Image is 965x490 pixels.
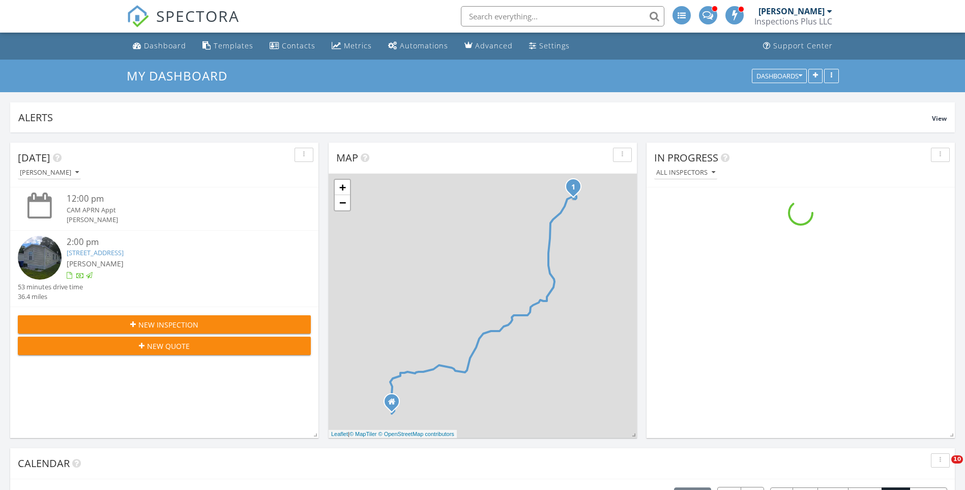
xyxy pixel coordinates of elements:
[20,169,79,176] div: [PERSON_NAME]
[18,456,70,470] span: Calendar
[335,180,350,195] a: Zoom in
[127,67,236,84] a: My Dashboard
[127,14,240,35] a: SPECTORA
[461,6,664,26] input: Search everything...
[752,69,807,83] button: Dashboards
[539,41,570,50] div: Settings
[147,341,190,351] span: New Quote
[475,41,513,50] div: Advanced
[378,431,454,437] a: © OpenStreetMap contributors
[214,41,253,50] div: Templates
[654,166,717,180] button: All Inspectors
[129,37,190,56] a: Dashboard
[18,282,83,292] div: 53 minutes drive time
[328,37,376,56] a: Metrics
[67,205,286,215] div: CAM APRN Appt
[344,41,372,50] div: Metrics
[282,41,315,50] div: Contacts
[18,236,62,280] img: 9330138%2Freports%2F1c0fcbba-b655-47fd-b691-4be7f536b2c2%2Fcover_photos%2FenAZK2Z8LAEZrmUWkj90%2F...
[138,319,198,330] span: New Inspection
[460,37,517,56] a: Advanced
[349,431,377,437] a: © MapTiler
[67,259,124,268] span: [PERSON_NAME]
[198,37,257,56] a: Templates
[67,215,286,225] div: [PERSON_NAME]
[156,5,240,26] span: SPECTORA
[654,151,718,165] span: In Progress
[656,169,715,176] div: All Inspectors
[18,151,50,165] span: [DATE]
[144,41,186,50] div: Dashboard
[773,41,833,50] div: Support Center
[392,401,398,407] div: 187 Catering Rd., Wolcott CT 06716
[127,5,149,28] img: The Best Home Inspection Software - Spectora
[335,195,350,210] a: Zoom out
[525,37,574,56] a: Settings
[400,41,448,50] div: Automations
[336,151,358,165] span: Map
[266,37,319,56] a: Contacts
[67,236,286,249] div: 2:00 pm
[758,6,825,16] div: [PERSON_NAME]
[756,72,802,79] div: Dashboards
[759,37,837,56] a: Support Center
[18,166,81,180] button: [PERSON_NAME]
[331,431,348,437] a: Leaflet
[18,315,311,334] button: New Inspection
[930,455,955,480] iframe: Intercom live chat
[754,16,832,26] div: Inspections Plus LLC
[18,236,311,302] a: 2:00 pm [STREET_ADDRESS] [PERSON_NAME] 53 minutes drive time 36.4 miles
[573,186,579,193] div: 61 Elm St, East Windsor, CT 06088
[932,114,947,123] span: View
[329,430,457,439] div: |
[67,193,286,205] div: 12:00 pm
[18,111,932,124] div: Alerts
[18,337,311,355] button: New Quote
[571,184,575,191] i: 1
[18,292,83,302] div: 36.4 miles
[951,455,963,464] span: 10
[67,248,124,257] a: [STREET_ADDRESS]
[384,37,452,56] a: Automations (Basic)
